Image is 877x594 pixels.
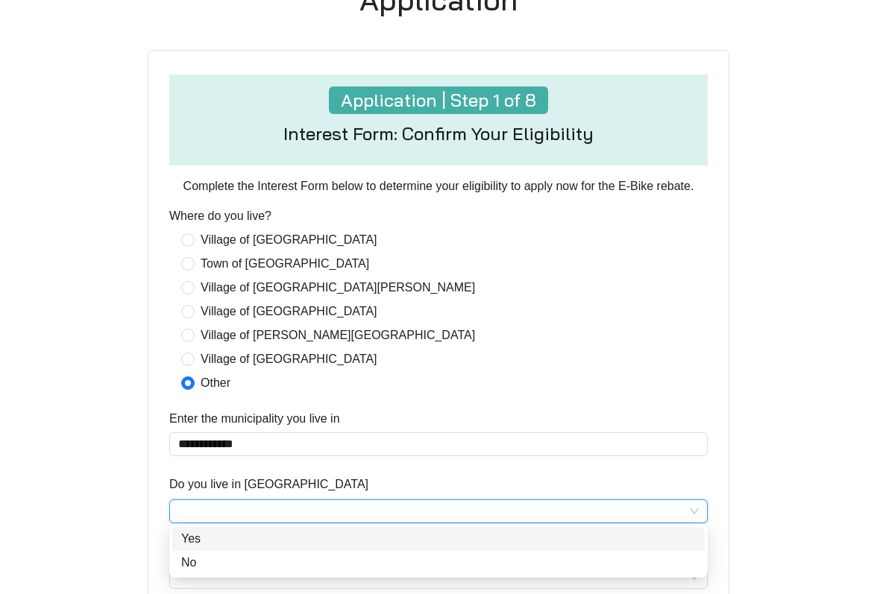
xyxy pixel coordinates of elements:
span: Village of [GEOGRAPHIC_DATA] [195,350,383,368]
span: Village of [GEOGRAPHIC_DATA] [195,303,383,320]
input: Enter the municipality you live in [169,432,708,456]
div: No [172,551,705,575]
p: Complete the Interest Form below to determine your eligibility to apply now for the E-Bike rebate. [169,177,708,195]
label: Where do you live? [169,207,271,225]
span: Town of [GEOGRAPHIC_DATA] [195,255,375,273]
span: Village of [GEOGRAPHIC_DATA][PERSON_NAME] [195,279,481,297]
span: Village of [PERSON_NAME][GEOGRAPHIC_DATA] [195,326,481,344]
span: Village of [GEOGRAPHIC_DATA] [195,231,383,249]
div: Yes [181,530,696,548]
span: Other [195,374,236,392]
h4: Interest Form: Confirm Your Eligibility [283,123,594,145]
div: No [181,554,696,572]
label: Enter the municipality you live in [169,410,340,428]
h4: Application | Step 1 of 8 [329,86,548,114]
label: Do you live in Westchester County [169,475,368,493]
div: Yes [172,527,705,551]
